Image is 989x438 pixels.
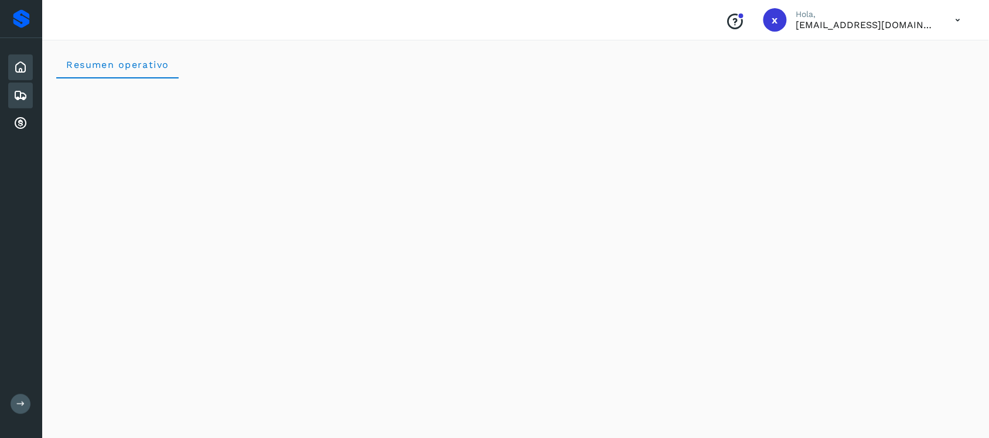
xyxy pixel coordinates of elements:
div: Embarques [8,83,33,108]
span: Resumen operativo [66,59,169,70]
p: xmgm@transportesser.com.mx [796,19,937,30]
div: Cuentas por cobrar [8,111,33,136]
p: Hola, [796,9,937,19]
div: Inicio [8,54,33,80]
